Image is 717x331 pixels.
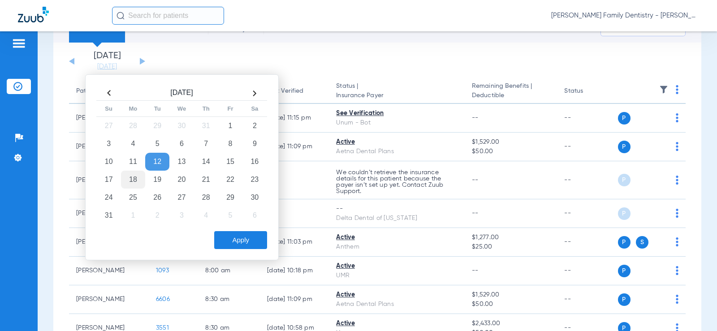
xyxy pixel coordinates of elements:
[472,177,479,183] span: --
[260,257,329,285] td: [DATE] 10:18 PM
[676,85,678,94] img: group-dot-blue.svg
[117,12,125,20] img: Search Icon
[336,147,458,156] div: Aetna Dental Plans
[557,79,618,104] th: Status
[659,85,668,94] img: filter.svg
[618,174,631,186] span: P
[472,210,479,216] span: --
[472,115,479,121] span: --
[676,113,678,122] img: group-dot-blue.svg
[336,214,458,223] div: Delta Dental of [US_STATE]
[336,204,458,214] div: --
[80,62,134,71] a: [DATE]
[472,147,550,156] span: $50.00
[618,236,631,249] span: P
[336,319,458,328] div: Active
[156,325,169,331] span: 3551
[267,86,303,96] div: Last Verified
[472,242,550,252] span: $25.00
[121,86,242,101] th: [DATE]
[472,138,550,147] span: $1,529.00
[557,104,618,133] td: --
[676,237,678,246] img: group-dot-blue.svg
[156,296,170,302] span: 6606
[618,141,631,153] span: P
[618,112,631,125] span: P
[336,169,458,194] p: We couldn’t retrieve the insurance details for this patient because the payer isn’t set up yet. C...
[198,257,260,285] td: 8:00 AM
[18,7,49,22] img: Zuub Logo
[472,290,550,300] span: $1,529.00
[329,79,465,104] th: Status |
[472,233,550,242] span: $1,277.00
[336,300,458,309] div: Aetna Dental Plans
[676,266,678,275] img: group-dot-blue.svg
[112,7,224,25] input: Search for patients
[472,91,550,100] span: Deductible
[198,285,260,314] td: 8:30 AM
[260,199,329,228] td: --
[336,91,458,100] span: Insurance Payer
[676,176,678,185] img: group-dot-blue.svg
[557,161,618,199] td: --
[267,86,322,96] div: Last Verified
[557,133,618,161] td: --
[618,265,631,277] span: P
[260,161,329,199] td: --
[472,300,550,309] span: $50.00
[472,319,550,328] span: $2,433.00
[618,293,631,306] span: P
[12,38,26,49] img: hamburger-icon
[214,231,267,249] button: Apply
[676,142,678,151] img: group-dot-blue.svg
[336,118,458,128] div: Unum - Bot
[618,207,631,220] span: P
[336,138,458,147] div: Active
[260,104,329,133] td: [DATE] 11:15 PM
[156,267,169,274] span: 1093
[551,11,699,20] span: [PERSON_NAME] Family Dentistry - [PERSON_NAME] Family Dentistry
[260,133,329,161] td: [DATE] 11:09 PM
[636,236,648,249] span: S
[672,288,717,331] iframe: Chat Widget
[465,79,557,104] th: Remaining Benefits |
[336,233,458,242] div: Active
[80,52,134,71] li: [DATE]
[260,228,329,257] td: [DATE] 11:03 PM
[336,109,458,118] div: See Verification
[557,228,618,257] td: --
[557,199,618,228] td: --
[336,290,458,300] div: Active
[557,285,618,314] td: --
[76,86,116,96] div: Patient Name
[76,86,142,96] div: Patient Name
[336,242,458,252] div: Anthem
[69,257,149,285] td: [PERSON_NAME]
[557,257,618,285] td: --
[260,285,329,314] td: [DATE] 11:09 PM
[676,209,678,218] img: group-dot-blue.svg
[336,262,458,271] div: Active
[69,285,149,314] td: [PERSON_NAME]
[336,271,458,280] div: UMR
[472,267,479,274] span: --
